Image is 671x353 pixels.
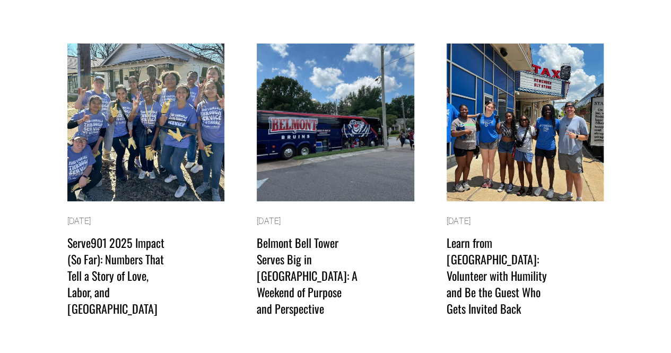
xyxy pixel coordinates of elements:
a: Learn from [GEOGRAPHIC_DATA]: Volunteer with Humility and Be the Guest Who Gets Invited Back [447,234,547,317]
a: Belmont Bell Tower Serves Big in [GEOGRAPHIC_DATA]: A Weekend of Purpose and Perspective [257,234,358,317]
time: [DATE] [67,217,91,226]
a: Serve901 2025 Impact (So Far): Numbers That Tell a Story of Love, Labor, and [GEOGRAPHIC_DATA] [67,234,164,317]
time: [DATE] [257,217,281,226]
img: Serve901 2025 Impact (So Far): Numbers That Tell a Story of Love, Labor, and Memphis [66,42,225,202]
time: [DATE] [447,217,470,226]
img: Learn from Memphis: Volunteer with Humility and Be the Guest Who Gets Invited Back [446,42,605,202]
img: Belmont Bell Tower Serves Big in Memphis: A Weekend of Purpose and Perspective [256,42,415,202]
